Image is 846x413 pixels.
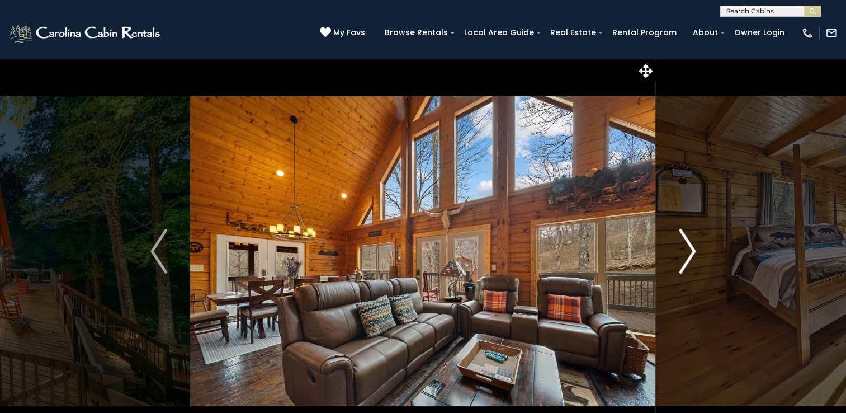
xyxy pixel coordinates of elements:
a: Browse Rentals [379,24,453,41]
img: arrow [679,229,696,274]
img: arrow [150,229,167,274]
img: White-1-2.png [8,22,163,44]
a: About [687,24,724,41]
a: Real Estate [545,24,602,41]
img: phone-regular-white.png [801,27,814,39]
span: My Favs [333,27,365,39]
a: Owner Login [729,24,790,41]
a: Local Area Guide [459,24,540,41]
a: Rental Program [607,24,682,41]
a: My Favs [320,27,368,39]
img: mail-regular-white.png [825,27,838,39]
